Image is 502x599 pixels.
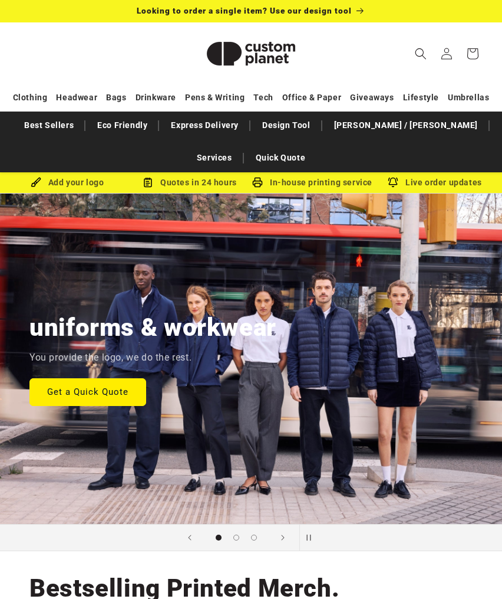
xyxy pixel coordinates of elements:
[403,87,439,108] a: Lifestyle
[29,312,276,343] h2: uniforms & workwear
[448,87,489,108] a: Umbrellas
[408,41,434,67] summary: Search
[245,529,263,546] button: Load slide 3 of 3
[106,87,126,108] a: Bags
[227,529,245,546] button: Load slide 2 of 3
[251,175,374,190] div: In-house printing service
[29,378,146,406] a: Get a Quick Quote
[29,349,191,366] p: You provide the logo, we do the rest.
[136,87,176,108] a: Drinkware
[328,115,484,136] a: [PERSON_NAME] / [PERSON_NAME]
[185,87,245,108] a: Pens & Writing
[13,87,48,108] a: Clothing
[56,87,97,108] a: Headwear
[388,177,398,188] img: Order updates
[165,115,245,136] a: Express Delivery
[250,148,312,168] a: Quick Quote
[128,175,251,190] div: Quotes in 24 hours
[143,177,153,188] img: Order Updates Icon
[191,148,238,168] a: Services
[256,115,316,136] a: Design Tool
[177,525,203,551] button: Previous slide
[192,27,310,80] img: Custom Planet
[253,87,273,108] a: Tech
[252,177,263,188] img: In-house printing
[374,175,496,190] div: Live order updates
[299,525,325,551] button: Pause slideshow
[443,542,502,599] iframe: Chat Widget
[91,115,153,136] a: Eco Friendly
[18,115,80,136] a: Best Sellers
[137,6,352,15] span: Looking to order a single item? Use our design tool
[31,177,41,188] img: Brush Icon
[210,529,227,546] button: Load slide 1 of 3
[282,87,341,108] a: Office & Paper
[350,87,394,108] a: Giveaways
[188,22,315,84] a: Custom Planet
[270,525,296,551] button: Next slide
[6,175,128,190] div: Add your logo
